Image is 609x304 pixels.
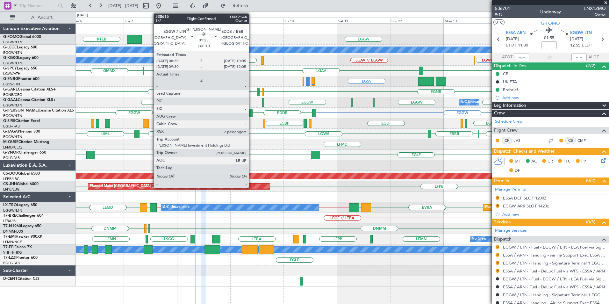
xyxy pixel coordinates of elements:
a: ESSA / ARN - Fuel - DeLux Fuel via WFS - ESSA / ARN [503,284,605,290]
div: Planned Maint Riga (Riga Intl) [485,203,533,212]
span: Permits [494,177,509,185]
span: G-GARE [3,88,18,91]
button: Refresh [218,1,256,11]
div: CB [503,71,508,76]
span: Dispatch To-Dos [494,62,526,70]
a: G-FOMOGlobal 6000 [3,35,41,39]
a: Manage Permits [495,186,526,193]
div: Add new [502,212,606,217]
span: G-JAGA [3,130,18,134]
div: Mon 13 [443,18,497,23]
a: T7-FFIFalcon 7X [3,245,32,249]
a: LFPB/LBG [3,177,20,181]
a: Schedule Crew [495,119,523,125]
span: G-[PERSON_NAME] [3,109,39,112]
button: R [496,204,499,208]
div: Planned Maint [GEOGRAPHIC_DATA] ([GEOGRAPHIC_DATA]) [194,108,295,118]
a: M-OUSECitation Mustang [3,140,49,144]
span: T7-N1960 [3,224,21,228]
div: [DATE] [77,13,88,18]
a: G-SIRSCitation Excel [3,119,40,123]
span: MF [515,158,521,165]
a: EGGW/LTN [3,40,22,45]
span: EGGW LTN [570,30,592,36]
div: CP [502,137,512,144]
button: R [496,253,499,257]
div: CS [565,137,576,144]
a: LFMN/NCE [3,240,22,244]
span: T7-FFI [3,245,14,249]
span: [DATE] - [DATE] [108,3,138,9]
button: R [496,261,499,265]
div: Sat 11 [337,18,390,23]
span: Owner [584,12,606,17]
a: LTBA/ISL [3,219,18,223]
span: 01:55 [544,35,554,41]
span: Dispatch [494,236,512,243]
div: No Crew [472,234,486,244]
span: AC [531,158,537,165]
a: EGGW/LTN [3,50,22,55]
input: --:-- [514,54,529,61]
span: Dispatch Checks and Weather [494,148,555,155]
span: ETOT [506,42,516,49]
a: EGGW/LTN [3,134,22,139]
a: EGGW / LTN - Handling - Signature Terminal 1 EGGW / LTN [503,260,606,266]
div: A/C Unavailable [163,203,190,212]
a: EGGW/LTN [3,61,22,66]
span: Flight Crew [494,127,518,134]
span: (0/2) [586,177,595,184]
a: EGGW/LTN [3,208,22,213]
span: T7-EMI [3,235,16,239]
span: CS-DOU [3,172,18,176]
a: G-ENRGPraetor 600 [3,77,39,81]
button: UTC [493,19,505,25]
span: G-LEGC [3,46,17,49]
a: Manage Services [495,228,527,234]
span: LX-TRO [3,203,17,207]
span: ATOT [502,54,512,61]
span: CR [548,158,553,165]
div: Mon 6 [70,18,124,23]
a: T7-BREChallenger 604 [3,214,44,218]
a: T7-EMIHawker 900XP [3,235,42,239]
a: G-KGKGLegacy 600 [3,56,39,60]
a: VHHH/HKG [3,250,22,255]
div: Wed 8 [177,18,230,23]
a: EGLF/FAB [3,156,20,160]
a: LFMD/CEQ [3,145,22,150]
span: G-KGKG [3,56,18,60]
a: G-[PERSON_NAME]Cessna Citation XLS [3,109,74,112]
a: JVS [514,138,528,143]
span: ALDT [588,54,599,61]
span: ELDT [582,42,592,49]
a: CS-JHHGlobal 6000 [3,182,39,186]
div: Planned Maint [GEOGRAPHIC_DATA] ([GEOGRAPHIC_DATA]) [90,182,190,191]
div: Sun 12 [390,18,443,23]
span: (0/5) [586,219,595,225]
span: 11:00 [518,42,528,49]
a: G-VNORChallenger 650 [3,151,46,155]
a: G-JAGAPhenom 300 [3,130,40,134]
input: Trip Number [19,1,56,11]
a: EGGW/LTN [3,113,22,118]
a: EGGW / LTN - Fuel - EGGW / LTN - LEA Fuel via Signature in EGGW [503,276,606,282]
span: Services [494,219,511,226]
span: D-CENT [3,277,18,281]
span: 9/13 [495,12,510,17]
span: G-SIRS [3,119,15,123]
span: G-ENRG [3,77,18,81]
a: D-CENTCitation CJ3 [3,277,39,281]
span: G-SPCY [3,67,17,70]
div: Fri 10 [283,18,337,23]
span: G-VNOR [3,151,19,155]
a: LGAV/ATH [3,71,20,76]
span: M-OUSE [3,140,18,144]
a: T7-LZZIPraetor 600 [3,256,38,260]
span: 536701 [495,5,510,12]
a: G-GARECessna Citation XLS+ [3,88,56,91]
button: R [496,196,499,200]
span: G-FOMO [541,20,560,27]
div: A/C Unavailable [461,98,487,107]
span: [DATE] [570,36,583,42]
